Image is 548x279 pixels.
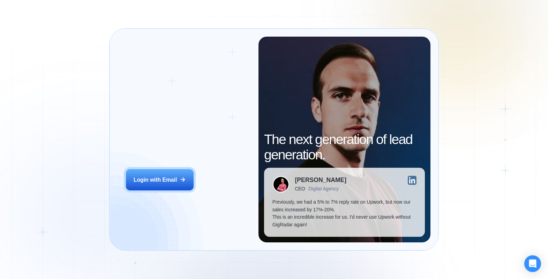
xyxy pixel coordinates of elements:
[308,186,339,192] div: Digital Agency
[134,176,177,184] div: Login with Email
[524,255,541,272] div: Open Intercom Messenger
[272,198,417,228] p: Previously, we had a 5% to 7% reply rate on Upwork, but now our sales increased by 17%-20%. This ...
[126,169,194,190] button: Login with Email
[264,132,425,162] h2: The next generation of lead generation.
[295,186,305,192] div: CEO
[295,177,346,183] div: [PERSON_NAME]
